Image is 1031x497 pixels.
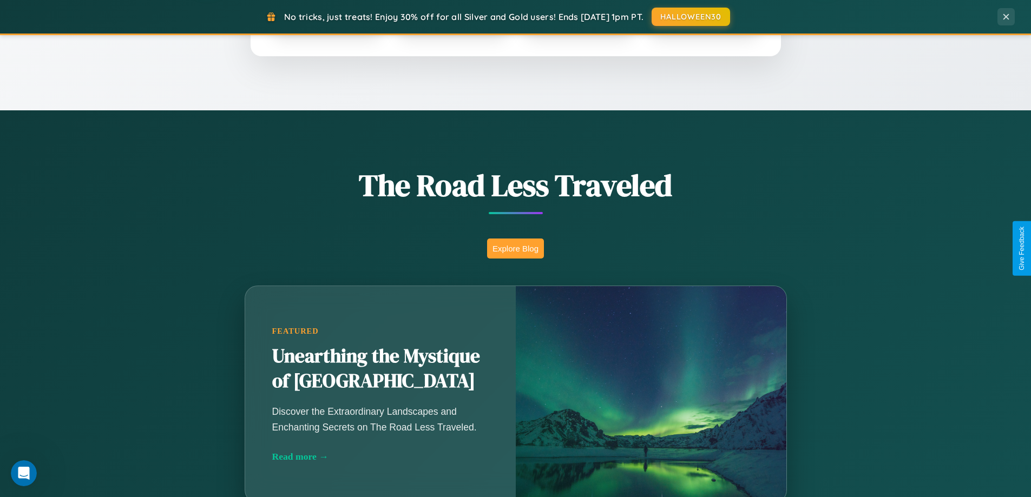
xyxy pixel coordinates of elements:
span: No tricks, just treats! Enjoy 30% off for all Silver and Gold users! Ends [DATE] 1pm PT. [284,11,643,22]
div: Give Feedback [1018,227,1026,270]
div: Read more → [272,451,489,462]
h1: The Road Less Traveled [191,164,840,206]
div: Featured [272,327,489,336]
p: Discover the Extraordinary Landscapes and Enchanting Secrets on The Road Less Traveled. [272,404,489,434]
button: HALLOWEEN30 [652,8,730,26]
button: Explore Blog [487,238,544,259]
h2: Unearthing the Mystique of [GEOGRAPHIC_DATA] [272,344,489,394]
iframe: Intercom live chat [11,460,37,486]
